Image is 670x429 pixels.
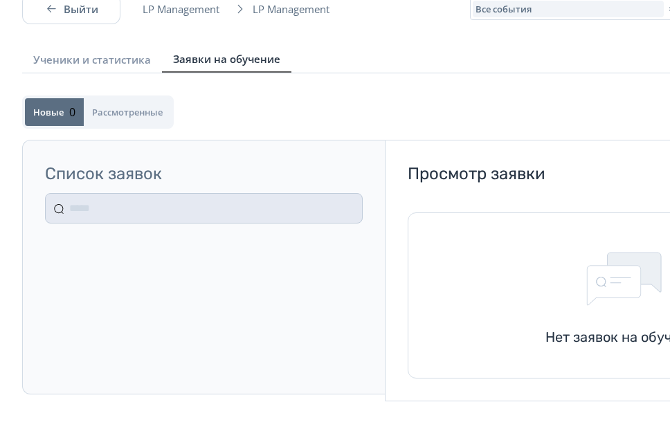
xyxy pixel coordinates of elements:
span: Все события [476,3,532,15]
button: Рассмотренные [84,98,171,126]
span: LP Management [253,2,338,16]
span: Список заявок [45,163,363,185]
span: Заявки на обучение [173,52,280,66]
span: Ученики и статистика [33,53,151,66]
span: Рассмотренные [92,107,163,118]
span: Новые [33,107,64,118]
button: Новые0 [25,98,84,126]
span: LP Management [143,2,228,16]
